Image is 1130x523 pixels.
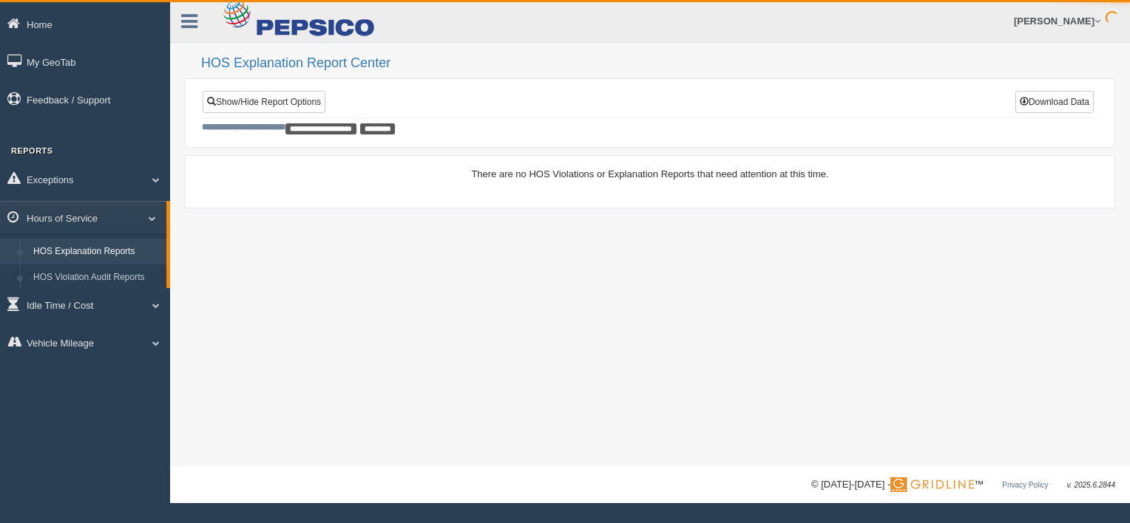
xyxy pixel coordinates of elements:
[27,264,166,291] a: HOS Violation Audit Reports
[1002,481,1048,489] a: Privacy Policy
[201,56,1115,71] h2: HOS Explanation Report Center
[1067,481,1115,489] span: v. 2025.6.2844
[202,167,1098,181] div: There are no HOS Violations or Explanation Reports that need attention at this time.
[1015,91,1094,113] button: Download Data
[27,239,166,265] a: HOS Explanation Reports
[890,477,974,492] img: Gridline
[811,477,1115,493] div: © [DATE]-[DATE] - ™
[203,91,325,113] a: Show/Hide Report Options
